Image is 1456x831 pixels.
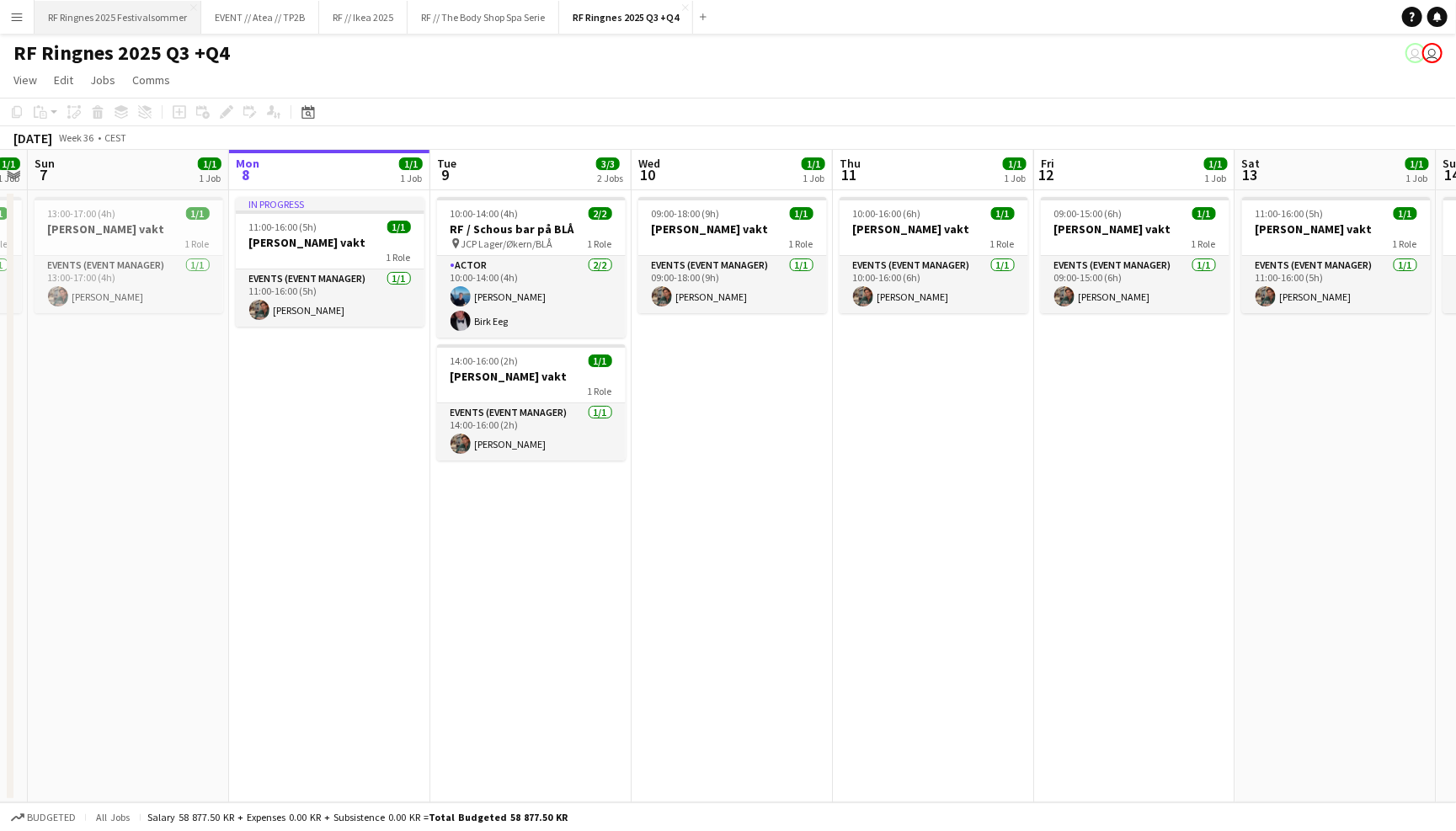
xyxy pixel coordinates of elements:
span: Sun [35,156,55,171]
app-job-card: 14:00-16:00 (2h)1/1[PERSON_NAME] vakt1 RoleEvents (Event Manager)1/114:00-16:00 (2h)[PERSON_NAME] [437,344,626,461]
app-card-role: Events (Event Manager)1/109:00-18:00 (9h)[PERSON_NAME] [638,256,827,313]
span: 13:00-17:00 (4h) [48,207,116,220]
span: 10:00-16:00 (6h) [853,207,921,220]
app-user-avatar: Mille Berger [1422,43,1443,63]
span: 1 Role [1393,237,1417,250]
h3: [PERSON_NAME] vakt [638,221,827,237]
span: 1 Role [1192,237,1216,250]
span: 1 Role [185,237,210,250]
span: Mon [236,156,259,171]
span: 1/1 [387,221,411,233]
span: 2/2 [589,207,612,220]
span: 10 [636,165,660,184]
h3: [PERSON_NAME] vakt [1242,221,1431,237]
span: 1/1 [589,354,612,367]
span: 3/3 [596,157,620,170]
span: 11:00-16:00 (5h) [249,221,317,233]
span: 1 Role [990,237,1015,250]
div: 1 Job [803,172,824,184]
app-card-role: Events (Event Manager)1/111:00-16:00 (5h)[PERSON_NAME] [236,269,424,327]
span: Thu [840,156,861,171]
span: 10:00-14:00 (4h) [451,207,519,220]
span: Wed [638,156,660,171]
app-card-role: Actor2/210:00-14:00 (4h)[PERSON_NAME]Birk Eeg [437,256,626,338]
span: 1/1 [790,207,813,220]
span: Fri [1041,156,1054,171]
span: Comms [132,72,170,88]
button: Budgeted [8,808,78,827]
span: Total Budgeted 58 877.50 KR [429,811,568,823]
a: Edit [47,69,80,91]
button: RF Ringnes 2025 Festivalsommer [35,1,201,34]
app-card-role: Events (Event Manager)1/111:00-16:00 (5h)[PERSON_NAME] [1242,256,1431,313]
div: CEST [104,131,126,144]
span: 1/1 [186,207,210,220]
span: 9 [435,165,456,184]
span: 14:00-16:00 (2h) [451,354,519,367]
span: 8 [233,165,259,184]
span: 13 [1240,165,1261,184]
span: Edit [54,72,73,88]
div: 1 Job [199,172,221,184]
span: 1/1 [1192,207,1216,220]
span: All jobs [93,811,133,823]
button: RF // Ikea 2025 [319,1,408,34]
div: Salary 58 877.50 KR + Expenses 0.00 KR + Subsistence 0.00 KR = [147,811,568,823]
span: Budgeted [27,812,76,823]
span: 1/1 [802,157,825,170]
div: 2 Jobs [597,172,623,184]
span: 11:00-16:00 (5h) [1256,207,1324,220]
div: 1 Job [1406,172,1428,184]
span: 1/1 [399,157,423,170]
button: EVENT // Atea // TP2B [201,1,319,34]
span: 1/1 [1394,207,1417,220]
span: Week 36 [56,131,98,144]
span: 7 [32,165,55,184]
a: View [7,69,44,91]
h3: [PERSON_NAME] vakt [437,369,626,384]
span: Sat [1242,156,1261,171]
span: 1 Role [789,237,813,250]
span: 1/1 [198,157,221,170]
app-card-role: Events (Event Manager)1/109:00-15:00 (6h)[PERSON_NAME] [1041,256,1229,313]
div: 1 Job [1004,172,1026,184]
span: 1/1 [1405,157,1429,170]
span: 09:00-18:00 (9h) [652,207,720,220]
app-card-role: Events (Event Manager)1/114:00-16:00 (2h)[PERSON_NAME] [437,403,626,461]
div: [DATE] [13,130,52,146]
div: 1 Job [400,172,422,184]
div: 13:00-17:00 (4h)1/1[PERSON_NAME] vakt1 RoleEvents (Event Manager)1/113:00-17:00 (4h)[PERSON_NAME] [35,197,223,313]
app-job-card: 09:00-18:00 (9h)1/1[PERSON_NAME] vakt1 RoleEvents (Event Manager)1/109:00-18:00 (9h)[PERSON_NAME] [638,197,827,313]
span: Jobs [90,72,115,88]
a: Comms [125,69,177,91]
h3: [PERSON_NAME] vakt [840,221,1028,237]
div: 09:00-15:00 (6h)1/1[PERSON_NAME] vakt1 RoleEvents (Event Manager)1/109:00-15:00 (6h)[PERSON_NAME] [1041,197,1229,313]
span: 1/1 [1204,157,1228,170]
a: Jobs [83,69,122,91]
div: In progress [236,197,424,210]
h3: [PERSON_NAME] vakt [35,221,223,237]
button: RF Ringnes 2025 Q3 +Q4 [559,1,693,34]
span: 1 Role [387,251,411,264]
div: 1 Job [1205,172,1227,184]
span: Tue [437,156,456,171]
app-job-card: 10:00-16:00 (6h)1/1[PERSON_NAME] vakt1 RoleEvents (Event Manager)1/110:00-16:00 (6h)[PERSON_NAME] [840,197,1028,313]
app-card-role: Events (Event Manager)1/110:00-16:00 (6h)[PERSON_NAME] [840,256,1028,313]
span: 1 Role [588,385,612,397]
span: 1/1 [991,207,1015,220]
h3: RF / Schous bar på BLÅ [437,221,626,237]
span: 09:00-15:00 (6h) [1054,207,1123,220]
app-card-role: Events (Event Manager)1/113:00-17:00 (4h)[PERSON_NAME] [35,256,223,313]
app-user-avatar: Wilmer Borgnes [1405,43,1426,63]
div: 10:00-14:00 (4h)2/2RF / Schous bar på BLÅ JCP Lager/Økern/BLÅ1 RoleActor2/210:00-14:00 (4h)[PERSO... [437,197,626,338]
app-job-card: 11:00-16:00 (5h)1/1[PERSON_NAME] vakt1 RoleEvents (Event Manager)1/111:00-16:00 (5h)[PERSON_NAME] [1242,197,1431,313]
span: 1 Role [588,237,612,250]
span: JCP Lager/Økern/BLÅ [461,237,553,250]
app-job-card: In progress11:00-16:00 (5h)1/1[PERSON_NAME] vakt1 RoleEvents (Event Manager)1/111:00-16:00 (5h)[P... [236,197,424,327]
h3: [PERSON_NAME] vakt [1041,221,1229,237]
span: 1/1 [1003,157,1027,170]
